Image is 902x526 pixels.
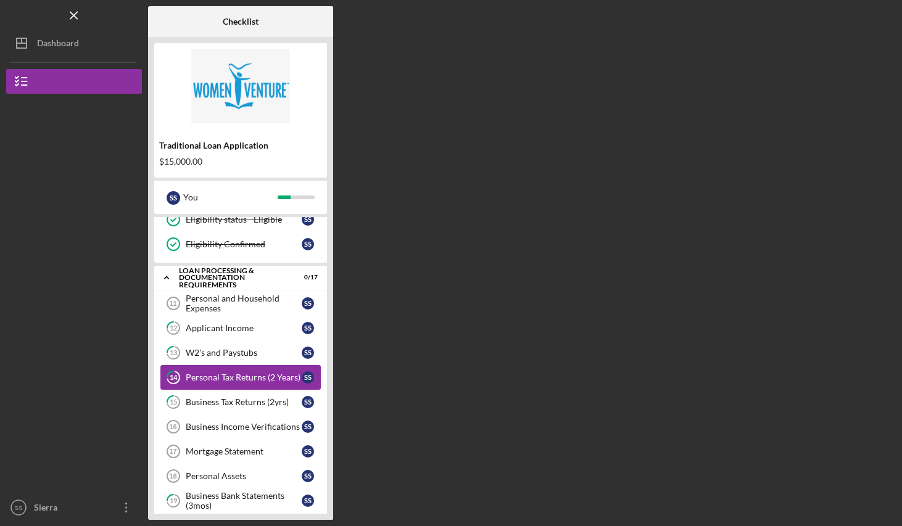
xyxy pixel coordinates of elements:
a: 17Mortgage StatementSS [160,439,321,464]
div: W2's and Paystubs [186,348,302,358]
a: 19Business Bank Statements (3mos)SS [160,488,321,513]
tspan: 18 [169,472,176,480]
div: Eligibility Confirmed [186,239,302,249]
a: 16Business Income VerificationsSS [160,414,321,439]
div: Loan Processing & Documentation Requirements [179,267,287,289]
div: S S [302,322,314,334]
div: $15,000.00 [159,157,322,166]
tspan: 11 [169,300,176,307]
div: S S [302,445,314,458]
div: Business Income Verifications [186,422,302,432]
a: 14Personal Tax Returns (2 Years)SS [160,365,321,390]
tspan: 17 [169,448,176,455]
div: Mortgage Statement [186,446,302,456]
tspan: 12 [170,324,177,332]
div: You [183,187,278,208]
div: Personal and Household Expenses [186,294,302,313]
tspan: 15 [170,398,177,406]
div: Business Tax Returns (2yrs) [186,397,302,407]
a: Eligibility status - EligibleSS [160,207,321,232]
button: SSSierra [PERSON_NAME] [6,495,142,520]
div: S S [302,470,314,482]
div: S S [302,371,314,384]
div: S S [302,396,314,408]
b: Checklist [223,17,259,27]
div: S S [302,495,314,507]
div: Dashboard [37,31,79,59]
div: 0 / 17 [296,274,318,281]
a: 11Personal and Household ExpensesSS [160,291,321,316]
a: Eligibility ConfirmedSS [160,232,321,257]
div: Personal Assets [186,471,302,481]
div: Personal Tax Returns (2 Years) [186,372,302,382]
div: S S [167,191,180,205]
tspan: 14 [170,374,178,382]
div: S S [302,347,314,359]
div: S S [302,297,314,310]
a: 18Personal AssetsSS [160,464,321,488]
img: Product logo [154,49,327,123]
text: SS [15,504,23,511]
div: Applicant Income [186,323,302,333]
div: S S [302,213,314,226]
a: 15Business Tax Returns (2yrs)SS [160,390,321,414]
div: S S [302,238,314,250]
a: 13W2's and PaystubsSS [160,340,321,365]
a: 12Applicant IncomeSS [160,316,321,340]
div: S S [302,421,314,433]
tspan: 16 [169,423,176,430]
div: Traditional Loan Application [159,141,322,150]
button: Dashboard [6,31,142,55]
tspan: 13 [170,349,177,357]
tspan: 19 [170,497,178,505]
div: Business Bank Statements (3mos) [186,491,302,511]
div: Eligibility status - Eligible [186,215,302,224]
